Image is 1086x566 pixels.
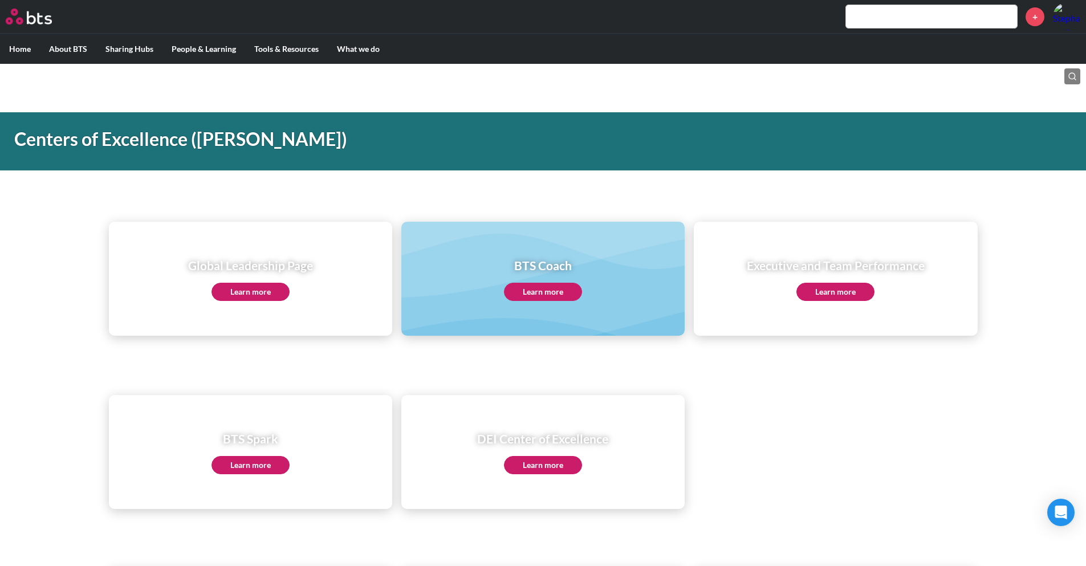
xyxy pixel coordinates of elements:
label: Sharing Hubs [96,34,162,64]
img: Stephanie Reynolds [1053,3,1080,30]
h1: DEI Center of Excellence [477,430,608,447]
label: People & Learning [162,34,245,64]
h1: Executive and Team Performance [747,257,925,274]
a: Go home [6,9,73,25]
label: Tools & Resources [245,34,328,64]
a: Learn more [504,456,582,474]
a: Learn more [211,456,290,474]
a: Learn more [796,283,875,301]
a: + [1026,7,1044,26]
label: About BTS [40,34,96,64]
div: Open Intercom Messenger [1047,499,1075,526]
h1: BTS Spark [211,430,290,447]
img: BTS Logo [6,9,52,25]
label: What we do [328,34,389,64]
h1: BTS Coach [504,257,582,274]
a: Learn more [504,283,582,301]
a: Profile [1053,3,1080,30]
a: Learn more [211,283,290,301]
h1: Centers of Excellence ([PERSON_NAME]) [14,127,754,152]
h1: Global Leadership Page [188,257,313,274]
